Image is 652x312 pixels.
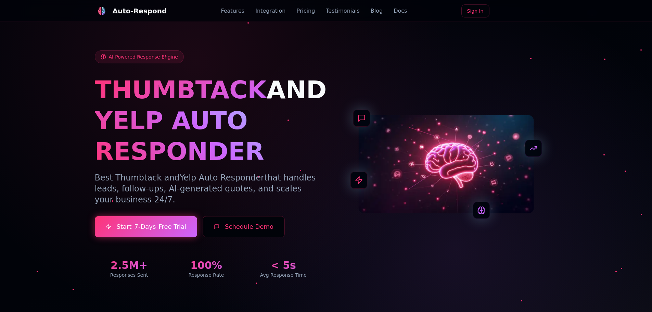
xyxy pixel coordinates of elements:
a: Testimonials [326,7,360,15]
div: 100% [172,259,241,272]
a: Sign In [461,4,489,17]
div: Response Rate [172,272,241,278]
div: Auto-Respond [113,6,167,16]
span: AI-Powered Response Engine [109,53,178,60]
a: Start7-DaysFree Trial [95,216,197,237]
a: Auto-Respond [95,4,167,18]
button: Schedule Demo [203,216,285,237]
div: 2.5M+ [95,259,164,272]
span: Yelp Auto Responder [180,173,264,183]
p: Best Thumbtack and that handles leads, follow-ups, AI-generated quotes, and scales your business ... [95,172,318,205]
h1: YELP AUTO RESPONDER [95,105,318,167]
a: Pricing [296,7,315,15]
span: 7-Days [134,222,156,232]
iframe: Sign in with Google Button [491,4,561,19]
div: < 5s [249,259,318,272]
img: AI Neural Network Brain [358,115,534,214]
a: Docs [394,7,407,15]
span: THUMBTACK [95,75,267,104]
div: Avg Response Time [249,272,318,278]
img: logo.svg [97,7,105,15]
span: AND [267,75,327,104]
div: Responses Sent [95,272,164,278]
a: Integration [255,7,285,15]
a: Features [221,7,244,15]
a: Blog [371,7,383,15]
